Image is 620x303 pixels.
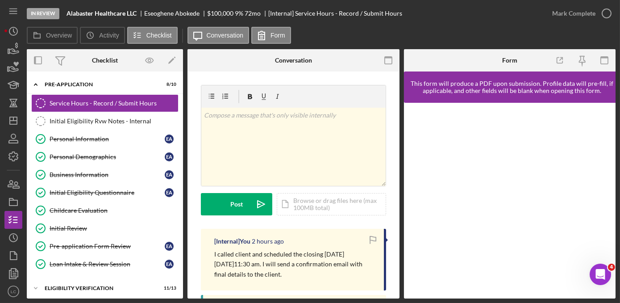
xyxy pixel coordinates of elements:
div: Checklist [92,57,118,64]
div: Personal Information [50,135,165,143]
a: Initial Eligibility Rvw Notes - Internal [31,112,179,130]
label: Checklist [146,32,172,39]
div: E A [165,242,174,251]
button: Checklist [127,27,178,44]
a: Childcare Evaluation [31,202,179,219]
div: Pre-Application [45,82,154,87]
div: [Internal] Service Hours - Record / Submit Hours [268,10,402,17]
a: Loan Intake & Review SessionEA [31,255,179,273]
button: LC [4,282,22,300]
div: Initial Review [50,225,178,232]
p: I called client and scheduled the closing [DATE][DATE]11:30 am. I will send a confirmation email ... [214,249,375,279]
button: Mark Complete [543,4,616,22]
div: [Internal] You [214,238,250,245]
label: Form [270,32,285,39]
div: Eligibility Verification [45,286,154,291]
button: Conversation [187,27,250,44]
div: E A [165,152,174,161]
div: E A [165,135,174,143]
iframe: Intercom live chat [590,264,611,285]
div: In Review [27,8,59,19]
span: 4 [608,264,615,271]
div: Initial Eligibility Questionnaire [50,189,165,196]
div: Childcare Evaluation [50,207,178,214]
div: Post [230,193,243,215]
div: Pre-application Form Review [50,243,165,250]
div: E A [165,188,174,197]
div: Mark Complete [552,4,595,22]
a: Personal DemographicsEA [31,148,179,166]
a: Pre-application Form ReviewEA [31,237,179,255]
a: Initial Review [31,219,179,237]
div: E A [165,260,174,269]
button: Form [251,27,291,44]
a: Initial Eligibility QuestionnaireEA [31,184,179,202]
button: Post [201,193,272,215]
div: Form [502,57,517,64]
div: 72 mo [245,10,261,17]
div: Loan Intake & Review Session [50,261,165,268]
label: Activity [99,32,119,39]
a: Business InformationEA [31,166,179,184]
div: 11 / 13 [160,286,176,291]
text: LC [11,289,16,294]
div: Eseoghene Abokede [144,10,207,17]
div: 8 / 10 [160,82,176,87]
button: Overview [27,27,78,44]
a: Service Hours - Record / Submit Hours [31,94,179,112]
label: Conversation [207,32,244,39]
label: Overview [46,32,72,39]
iframe: Lenderfit form [413,112,608,290]
b: Alabaster Healthcare LLC [67,10,137,17]
div: Service Hours - Record / Submit Hours [50,100,178,107]
div: Initial Eligibility Rvw Notes - Internal [50,118,178,125]
div: Conversation [275,57,312,64]
div: E A [165,170,174,179]
button: Activity [80,27,125,44]
time: 2025-09-25 14:03 [252,238,284,245]
div: 9 % [235,10,243,17]
a: Personal InformationEA [31,130,179,148]
div: This form will produce a PDF upon submission. Profile data will pre-fill, if applicable, and othe... [408,80,616,94]
div: Personal Demographics [50,153,165,160]
div: $100,000 [207,10,233,17]
div: Business Information [50,171,165,178]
